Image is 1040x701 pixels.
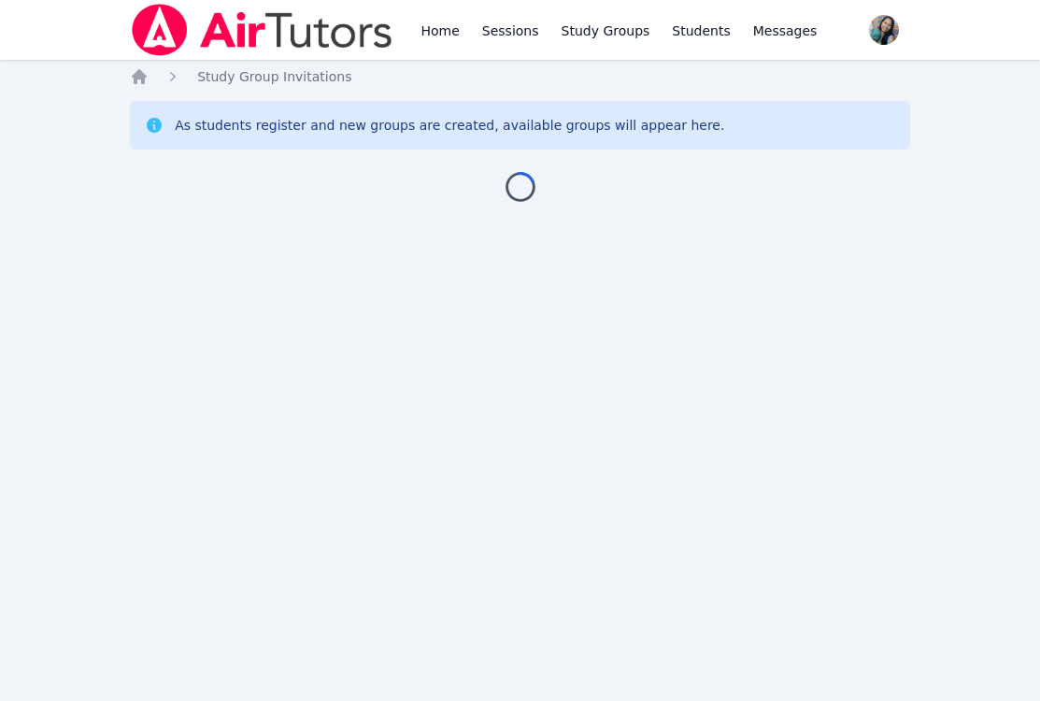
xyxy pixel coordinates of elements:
[753,21,818,40] span: Messages
[130,67,910,86] nav: Breadcrumb
[175,116,724,135] div: As students register and new groups are created, available groups will appear here.
[130,4,394,56] img: Air Tutors
[197,69,351,84] span: Study Group Invitations
[197,67,351,86] a: Study Group Invitations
